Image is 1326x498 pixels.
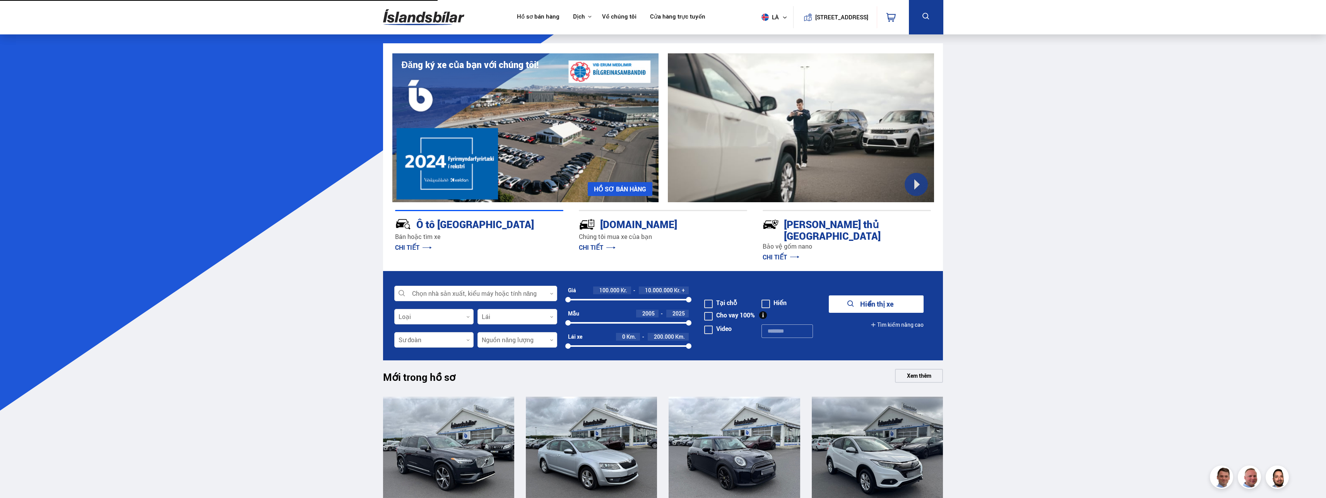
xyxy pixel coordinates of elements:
[716,324,732,333] font: Video
[622,333,625,340] span: 0
[907,372,931,379] font: Xem thêm
[716,311,755,319] font: Cho vay 100%
[763,253,799,261] a: CHI TIẾT
[761,14,769,21] img: svg+xml;base64,PHN2ZyB4bWxucz0iaHR0cDovL3d3dy53My5vcmcvMjAwMC9zdmciIHdpZHRoPSI1MTIiIGhlaWdodD0iNT...
[1267,467,1290,490] img: nhp88E3Fdnt1Opn2.png
[599,287,619,294] span: 100.000
[573,13,585,20] button: Dịch
[517,13,559,21] a: Hồ sơ bán hàng
[871,316,924,334] button: Tìm kiếm nâng cao
[860,299,894,309] font: Hiển thị xe
[654,333,674,340] span: 200.000
[579,216,595,232] img: tr5P-W3DuiFaO7aO.svg
[395,216,411,232] img: JRvxyua_JYH6wB4c.svg
[383,5,464,30] img: G0Ugv5HjCgRt.svg
[772,14,779,20] font: Là
[621,287,627,293] span: Kr.
[395,232,563,241] p: Bán hoặc tìm xe
[763,242,931,251] p: Bảo vệ gốm nano
[650,13,705,21] a: Cửa hàng trực tuyến
[568,334,582,340] div: Lái xe
[602,13,636,21] a: Về chúng tôi
[763,217,903,242] div: [PERSON_NAME] thủ [GEOGRAPHIC_DATA]
[588,182,652,196] a: HỒ SƠ BÁN HÀNG
[392,53,659,202] img: eKx6w-_Home_640_.png
[594,186,646,193] font: HỒ SƠ BÁN HÀNG
[642,310,655,317] span: 2005
[674,287,681,293] span: Kr.
[895,369,943,383] a: Xem thêm
[568,310,579,317] div: Mẫu
[758,6,793,29] button: Là
[797,6,873,28] a: [STREET_ADDRESS]
[383,371,469,387] h1: Mới trong hồ sơ
[818,14,866,20] button: [STREET_ADDRESS]
[568,287,576,293] div: Giá
[626,334,636,340] span: Km.
[579,243,616,252] a: CHI TIẾT
[1211,467,1234,490] img: FbJEzSuNWCJXmdc-.webp
[682,287,685,293] span: +
[675,334,685,340] span: Km.
[716,298,737,307] font: Tại chỗ
[773,298,787,307] font: Hiến
[645,287,673,294] span: 10.000.000
[877,322,924,328] font: Tìm kiếm nâng cao
[395,243,432,252] a: CHI TIẾT
[763,216,779,232] img: -Svtn6bYgwAsiwNX.svg
[1239,467,1262,490] img: siFngHWaQ9KaOqBr.png
[579,217,720,230] div: [DOMAIN_NAME]
[829,295,924,313] button: Hiển thị xe
[579,232,747,241] p: Chúng tôi mua xe của bạn
[395,217,536,230] div: Ô tô [GEOGRAPHIC_DATA]
[672,310,685,317] span: 2025
[402,60,539,70] h1: Đăng ký xe của bạn với chúng tôi!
